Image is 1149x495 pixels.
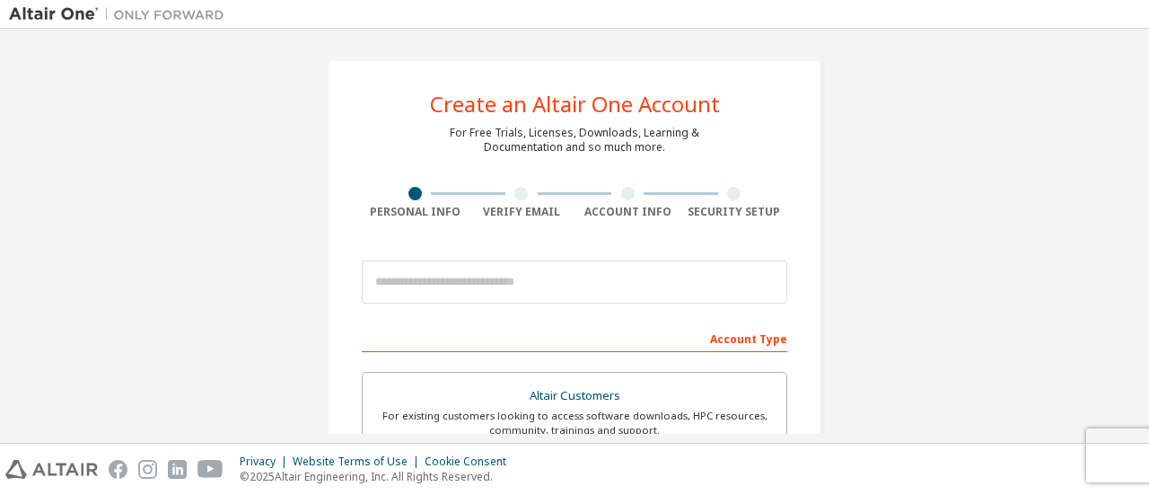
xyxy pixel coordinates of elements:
img: Altair One [9,5,233,23]
div: Verify Email [469,205,575,219]
div: Security Setup [681,205,788,219]
img: youtube.svg [197,460,224,479]
div: For existing customers looking to access software downloads, HPC resources, community, trainings ... [373,409,776,438]
p: © 2025 Altair Engineering, Inc. All Rights Reserved. [240,469,517,484]
div: Cookie Consent [425,455,517,469]
img: facebook.svg [109,460,127,479]
div: For Free Trials, Licenses, Downloads, Learning & Documentation and so much more. [450,126,699,155]
div: Account Info [574,205,681,219]
div: Website Terms of Use [293,455,425,469]
img: altair_logo.svg [5,460,98,479]
div: Personal Info [362,205,469,219]
img: instagram.svg [138,460,157,479]
div: Account Type [362,323,787,352]
div: Altair Customers [373,384,776,409]
div: Privacy [240,455,293,469]
img: linkedin.svg [168,460,187,479]
div: Create an Altair One Account [430,93,720,115]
